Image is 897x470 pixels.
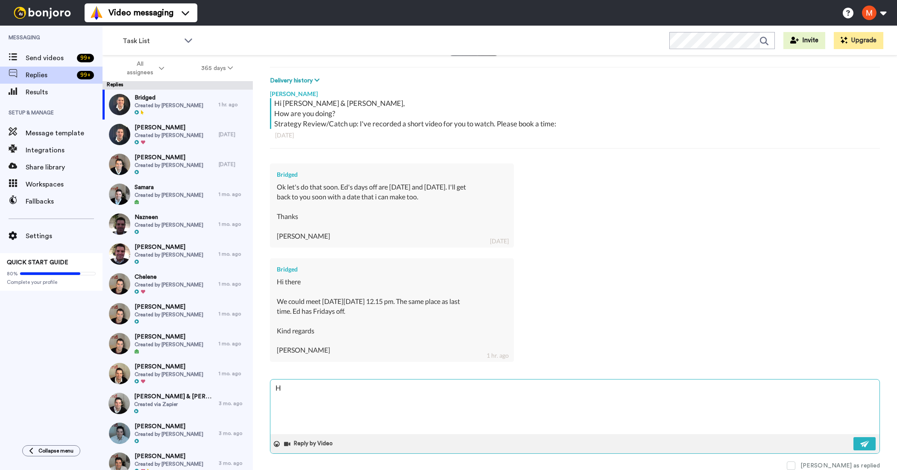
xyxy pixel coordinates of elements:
button: Collapse menu [22,445,80,456]
img: 295385ef-8967-42a2-9634-3409e74d0fb5-thumb.jpg [109,124,130,145]
span: Chelene [135,273,203,281]
a: NazneenCreated by [PERSON_NAME]1 mo. ago [103,209,253,239]
button: 365 days [183,61,252,76]
div: 1 hr. ago [487,351,509,360]
a: [PERSON_NAME]Created by [PERSON_NAME]1 mo. ago [103,299,253,329]
span: Task List [123,36,180,46]
span: [PERSON_NAME] [135,422,203,431]
div: 3 mo. ago [219,430,249,437]
div: [DATE] [219,161,249,168]
a: CheleneCreated by [PERSON_NAME]1 mo. ago [103,269,253,299]
span: Created by [PERSON_NAME] [135,431,203,438]
span: Created via Zapier [134,401,214,408]
img: 57c3eae0-c872-4119-a684-325665ff79cf-thumb.jpg [109,213,130,235]
div: 1 mo. ago [219,221,249,228]
img: 21d5295b-cca2-4744-95df-56cc399a1d28-thumb.jpg [109,423,130,444]
a: SamaraCreated by [PERSON_NAME]1 mo. ago [103,179,253,209]
span: [PERSON_NAME] [135,153,203,162]
div: [DATE] [219,131,249,138]
span: Bridged [135,93,203,102]
a: [PERSON_NAME] & [PERSON_NAME]Created via Zapier3 mo. ago [103,388,253,418]
span: Complete your profile [7,279,96,286]
div: 3 mo. ago [219,460,249,467]
span: Created by [PERSON_NAME] [135,192,203,199]
span: [PERSON_NAME] [135,243,203,251]
a: [PERSON_NAME]Created by [PERSON_NAME][DATE] [103,149,253,179]
span: [PERSON_NAME] [135,362,203,371]
img: send-white.svg [860,441,870,447]
span: Fallbacks [26,196,103,207]
span: Nazneen [135,213,203,222]
div: Hi [PERSON_NAME] & [PERSON_NAME], How are you doing? Strategy Review/Catch up: I've recorded a sh... [274,98,878,129]
span: All assignees [123,60,157,77]
span: Created by [PERSON_NAME] [135,371,203,378]
button: All assignees [104,56,183,80]
span: Collapse menu [38,447,73,454]
span: Created by [PERSON_NAME] [135,281,203,288]
img: 10861782-51af-4f73-a57b-0a8d1e7afb9d-thumb.jpg [109,273,130,295]
div: Bridged [277,265,507,274]
img: 940c72f7-97db-468b-8c83-ae8330c4bcc0-thumb.jpg [109,303,130,324]
img: bj-logo-header-white.svg [10,7,74,19]
span: Video messaging [108,7,173,19]
div: 3 mo. ago [219,400,249,407]
div: 1 hr. ago [219,101,249,108]
span: Created by [PERSON_NAME] [135,461,203,467]
span: [PERSON_NAME] [135,333,203,341]
img: vm-color.svg [90,6,103,20]
div: Replies [103,81,253,90]
span: [PERSON_NAME] [135,123,203,132]
span: Created by [PERSON_NAME] [135,251,203,258]
span: Send videos [26,53,73,63]
a: BridgedCreated by [PERSON_NAME]1 hr. ago [103,90,253,120]
button: Invite [783,32,825,49]
img: 14056f05-d9a0-4c60-9e5a-31fc6590360b-thumb.jpg [109,94,130,115]
div: 1 mo. ago [219,280,249,287]
img: 233e0dd7-ba94-4541-8530-a946525a99ff-thumb.jpg [109,243,130,265]
img: 13d0547d-15b6-4bb5-864e-a7017640bb88-thumb.jpg [109,363,130,384]
textarea: H [270,380,879,434]
span: [PERSON_NAME] [135,303,203,311]
span: Created by [PERSON_NAME] [135,341,203,348]
span: Integrations [26,145,103,155]
span: Created by [PERSON_NAME] [135,132,203,139]
div: [DATE] [275,131,875,140]
div: 1 mo. ago [219,251,249,257]
div: 1 mo. ago [219,340,249,347]
div: 1 mo. ago [219,370,249,377]
button: Reply by Video [283,438,335,450]
span: [PERSON_NAME] [135,452,203,461]
span: 80% [7,270,18,277]
span: Created by [PERSON_NAME] [135,162,203,169]
span: Created by [PERSON_NAME] [135,222,203,228]
img: af1a2447-55c9-4a97-b220-a0ecc5455218-thumb.jpg [109,333,130,354]
a: [PERSON_NAME]Created by [PERSON_NAME][DATE] [103,120,253,149]
div: [DATE] [490,237,509,245]
a: [PERSON_NAME]Created by [PERSON_NAME]1 mo. ago [103,239,253,269]
span: Created by [PERSON_NAME] [135,102,203,109]
span: Created by [PERSON_NAME] [135,311,203,318]
img: d2c81f9a-2e6b-483a-8506-54cb785bf0c0-thumb.jpg [108,393,130,414]
button: Upgrade [834,32,883,49]
div: Ok let's do that soon. Ed's days off are [DATE] and [DATE]. I'll get back to you soon with a date... [277,182,507,241]
span: Settings [26,231,103,241]
div: 99 + [77,71,94,79]
a: [PERSON_NAME]Created by [PERSON_NAME]1 mo. ago [103,329,253,359]
span: Replies [26,70,73,80]
div: 1 mo. ago [219,310,249,317]
div: [PERSON_NAME] [270,85,880,98]
a: [PERSON_NAME]Created by [PERSON_NAME]1 mo. ago [103,359,253,388]
span: Results [26,87,103,97]
span: Share library [26,162,103,172]
div: Hi there We could meet [DATE][DATE] 12.15 pm. The same place as last time. Ed has Fridays off. Ki... [277,277,507,355]
div: 99 + [77,54,94,62]
span: [PERSON_NAME] & [PERSON_NAME] [134,392,214,401]
span: QUICK START GUIDE [7,260,68,266]
span: Workspaces [26,179,103,190]
img: 22353a6c-c125-4fe0-b2b0-e217b0722219-thumb.jpg [109,184,130,205]
span: Samara [135,183,203,192]
span: Message template [26,128,103,138]
a: [PERSON_NAME]Created by [PERSON_NAME]3 mo. ago [103,418,253,448]
div: [PERSON_NAME] as replied [800,461,880,470]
